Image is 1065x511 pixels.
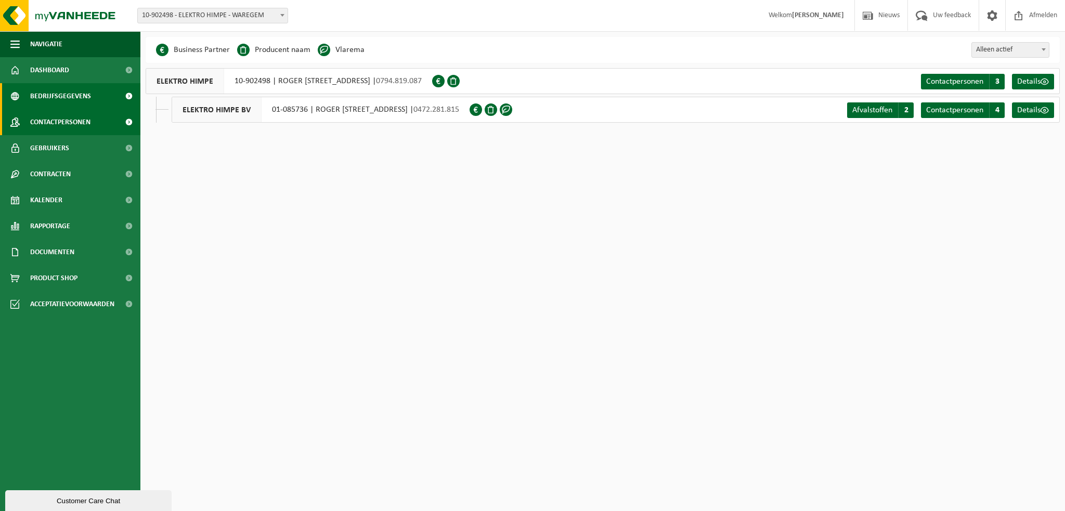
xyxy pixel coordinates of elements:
[926,106,983,114] span: Contactpersonen
[921,74,1005,89] a: Contactpersonen 3
[898,102,914,118] span: 2
[1017,77,1041,86] span: Details
[847,102,914,118] a: Afvalstoffen 2
[237,42,310,58] li: Producent naam
[30,265,77,291] span: Product Shop
[30,109,90,135] span: Contactpersonen
[5,488,174,511] iframe: chat widget
[852,106,892,114] span: Afvalstoffen
[30,187,62,213] span: Kalender
[1012,74,1054,89] a: Details
[146,69,224,94] span: ELEKTRO HIMPE
[146,68,432,94] div: 10-902498 | ROGER [STREET_ADDRESS] |
[413,106,459,114] span: 0472.281.815
[972,43,1049,57] span: Alleen actief
[30,83,91,109] span: Bedrijfsgegevens
[156,42,230,58] li: Business Partner
[30,291,114,317] span: Acceptatievoorwaarden
[1012,102,1054,118] a: Details
[1017,106,1041,114] span: Details
[30,31,62,57] span: Navigatie
[989,74,1005,89] span: 3
[376,77,422,85] span: 0794.819.087
[172,97,262,122] span: ELEKTRO HIMPE BV
[30,161,71,187] span: Contracten
[792,11,844,19] strong: [PERSON_NAME]
[971,42,1049,58] span: Alleen actief
[137,8,288,23] span: 10-902498 - ELEKTRO HIMPE - WAREGEM
[921,102,1005,118] a: Contactpersonen 4
[30,57,69,83] span: Dashboard
[30,239,74,265] span: Documenten
[318,42,365,58] li: Vlarema
[926,77,983,86] span: Contactpersonen
[989,102,1005,118] span: 4
[172,97,470,123] div: 01-085736 | ROGER [STREET_ADDRESS] |
[30,213,70,239] span: Rapportage
[138,8,288,23] span: 10-902498 - ELEKTRO HIMPE - WAREGEM
[30,135,69,161] span: Gebruikers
